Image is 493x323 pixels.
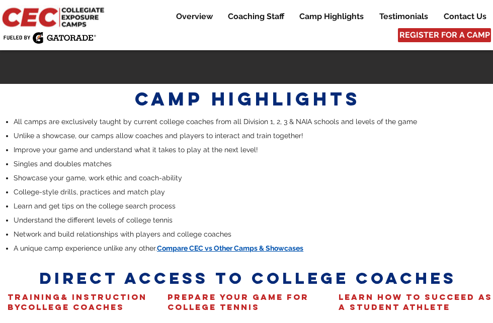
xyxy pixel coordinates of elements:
span: training [8,292,61,302]
span: REGISTER FOR A CAMP [399,30,490,41]
a: REGISTER FOR A CAMP [398,28,491,42]
span: CAMP HIGHLIGHTS [135,87,360,111]
span: Unlike a showcase, our camps allow coaches and players to interact and train together! [14,132,303,140]
span: DIRECT access to college coaches [39,268,456,288]
p: Coaching Staff [223,11,289,23]
span: Prepare your game for college tennis [168,292,309,312]
span: A unique camp experience unlike any other. [14,244,157,252]
span: & INSTRUCTION BY [8,292,147,312]
a: Camp Highlights [292,11,371,23]
a: Coaching Staff [220,11,291,23]
p: Camp Highlights [294,11,369,23]
span: college CoacheS [21,302,124,312]
span: Showcase your game, work ethic and coach-ability [14,174,182,182]
span: All camps are exclusively taught by current college coaches from all Division 1, 2, 3 & NAIA scho... [14,118,417,126]
p: Overview [171,11,218,23]
a: Testimonials [372,11,436,23]
span: Singles and doubles matches [14,160,112,168]
p: Contact Us [439,11,491,23]
span: learn How to succeed as a student athlete [339,292,492,312]
span: College-style drills, practices and match play [14,188,165,196]
span: Improve your game and understand what it takes to play at the next level! [14,146,258,154]
img: Fueled by Gatorade.png [3,32,96,44]
span: Learn and get tips on the college search process [14,202,176,210]
span: Understand the different levels of college tennis [14,216,173,224]
a: Overview [169,11,220,23]
span: Network and build relationships with players and college coaches [14,230,231,238]
a: Compare CEC vs Other Camps & Showcases [157,244,303,252]
p: Testimonials [374,11,433,23]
